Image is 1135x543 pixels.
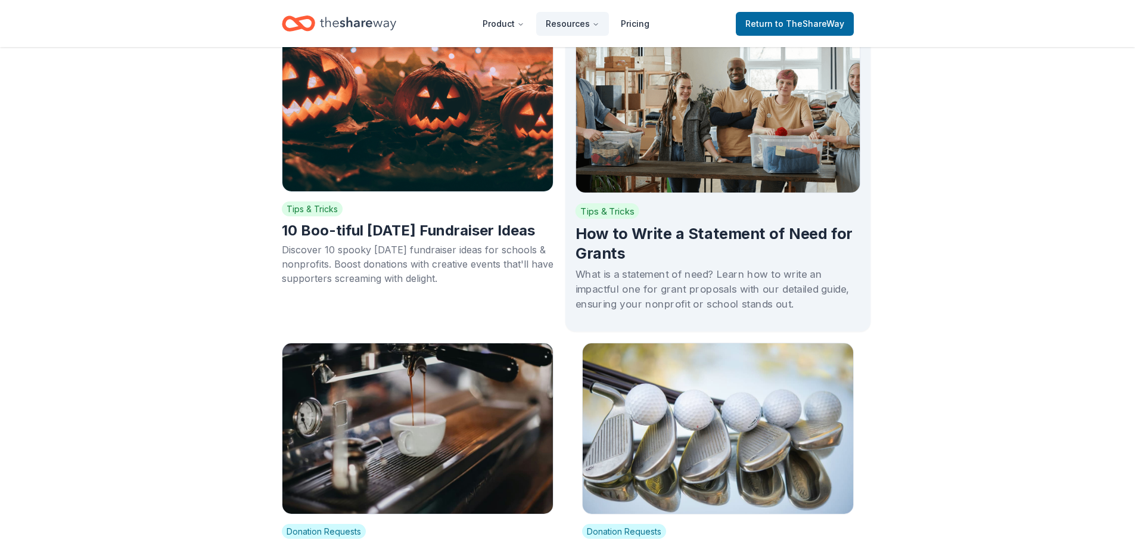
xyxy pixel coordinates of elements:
[282,524,366,539] span: Donation Requests
[575,266,860,312] div: What is a statement of need? Learn how to write an impactful one for grant proposals with our det...
[582,524,666,539] span: Donation Requests
[582,343,854,514] img: Cover photo for blog post
[282,343,553,514] img: Cover photo for blog post
[775,18,844,29] span: to TheShareWay
[575,224,860,264] h2: How to Write a Statement of Need for Grants
[575,13,860,193] img: Cover photo for blog post
[282,243,553,286] div: Discover 10 spooky [DATE] fundraiser ideas for schools & nonprofits. Boost donations with creativ...
[473,12,534,36] button: Product
[272,11,563,324] a: Cover photo for blog postTips & Tricks10 Boo-tiful [DATE] Fundraiser IdeasDiscover 10 spooky [DAT...
[282,201,343,216] span: Tips & Tricks
[736,12,854,36] a: Returnto TheShareWay
[611,12,659,36] a: Pricing
[745,17,844,31] span: Return
[536,12,609,36] button: Resources
[282,10,396,38] a: Home
[575,203,639,219] span: Tips & Tricks
[282,221,553,240] h2: 10 Boo-tiful [DATE] Fundraiser Ideas
[473,10,659,38] nav: Main
[565,3,870,331] a: Cover photo for blog postTips & TricksHow to Write a Statement of Need for GrantsWhat is a statem...
[282,20,553,192] img: Cover photo for blog post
